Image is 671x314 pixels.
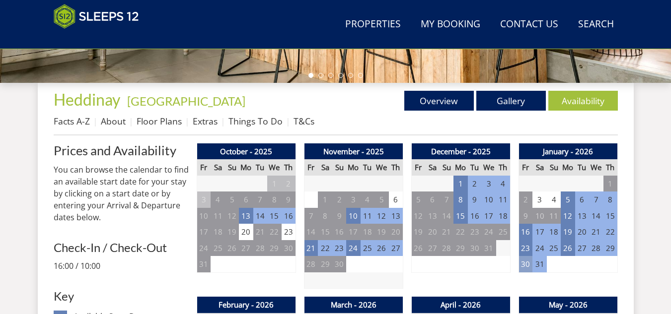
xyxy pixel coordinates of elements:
[267,224,281,240] td: 22
[453,191,467,208] td: 8
[411,240,425,256] td: 26
[603,191,617,208] td: 8
[211,240,224,256] td: 25
[389,191,403,208] td: 6
[225,208,239,224] td: 12
[519,297,617,313] th: May - 2026
[468,208,482,224] td: 16
[374,224,388,240] td: 19
[239,159,253,176] th: Mo
[318,191,332,208] td: 1
[561,240,575,256] td: 26
[101,115,126,127] a: About
[282,240,296,256] td: 30
[197,159,211,176] th: Fr
[282,191,296,208] td: 9
[267,208,281,224] td: 15
[253,208,267,224] td: 14
[519,191,532,208] td: 2
[253,224,267,240] td: 21
[304,256,318,272] td: 28
[453,240,467,256] td: 29
[197,208,211,224] td: 10
[239,240,253,256] td: 27
[361,191,374,208] td: 4
[361,159,374,176] th: Tu
[225,159,239,176] th: Su
[332,159,346,176] th: Su
[589,240,603,256] td: 28
[547,191,561,208] td: 4
[440,191,453,208] td: 7
[346,240,360,256] td: 24
[304,143,403,160] th: November - 2025
[519,208,532,224] td: 9
[304,224,318,240] td: 14
[361,224,374,240] td: 18
[496,224,510,240] td: 25
[346,159,360,176] th: Mo
[54,164,189,223] p: You can browse the calendar to find an available start date for your stay by clicking on a start ...
[304,208,318,224] td: 7
[253,191,267,208] td: 7
[575,224,589,240] td: 20
[561,159,575,176] th: Mo
[332,191,346,208] td: 2
[304,240,318,256] td: 21
[54,241,189,254] h3: Check-In / Check-Out
[603,208,617,224] td: 15
[575,240,589,256] td: 27
[496,191,510,208] td: 11
[197,191,211,208] td: 3
[54,260,189,272] p: 16:00 / 10:00
[389,159,403,176] th: Th
[282,208,296,224] td: 16
[282,176,296,192] td: 2
[482,191,496,208] td: 10
[197,297,296,313] th: February - 2026
[532,191,546,208] td: 3
[318,224,332,240] td: 15
[468,240,482,256] td: 30
[239,191,253,208] td: 6
[332,224,346,240] td: 16
[519,143,617,160] th: January - 2026
[54,115,90,127] a: Facts A-Z
[561,224,575,240] td: 19
[197,240,211,256] td: 24
[137,115,182,127] a: Floor Plans
[318,208,332,224] td: 8
[225,240,239,256] td: 26
[411,159,425,176] th: Fr
[389,224,403,240] td: 20
[239,224,253,240] td: 20
[389,208,403,224] td: 13
[603,159,617,176] th: Th
[211,159,224,176] th: Sa
[425,224,439,240] td: 20
[346,208,360,224] td: 10
[267,191,281,208] td: 8
[468,191,482,208] td: 9
[496,159,510,176] th: Th
[547,224,561,240] td: 18
[318,256,332,272] td: 29
[123,94,245,108] span: -
[411,143,510,160] th: December - 2025
[228,115,283,127] a: Things To Do
[425,208,439,224] td: 13
[54,290,189,303] h3: Key
[127,94,245,108] a: [GEOGRAPHIC_DATA]
[574,13,618,36] a: Search
[332,240,346,256] td: 23
[453,176,467,192] td: 1
[440,240,453,256] td: 28
[547,240,561,256] td: 25
[411,224,425,240] td: 19
[318,159,332,176] th: Sa
[425,240,439,256] td: 27
[374,208,388,224] td: 12
[54,90,123,109] a: Heddinay
[476,91,546,111] a: Gallery
[561,191,575,208] td: 5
